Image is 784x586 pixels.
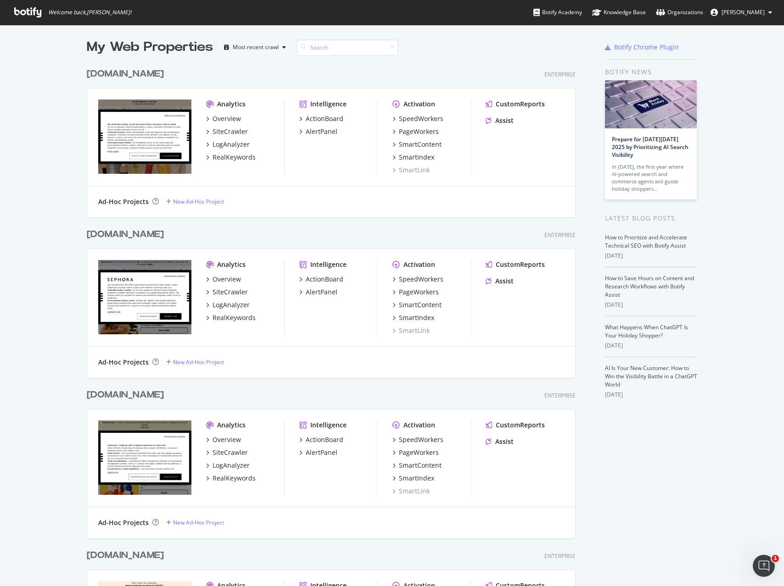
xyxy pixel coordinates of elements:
a: SpeedWorkers [392,435,443,444]
a: SiteCrawler [206,448,248,457]
div: Knowledge Base [592,8,646,17]
div: CustomReports [496,420,545,430]
div: Ad-Hoc Projects [98,518,149,527]
a: RealKeywords [206,313,256,322]
img: wwww.sephora.cz [98,260,191,334]
div: CustomReports [496,260,545,269]
span: 1 [772,555,779,562]
a: What Happens When ChatGPT Is Your Holiday Shopper? [605,323,688,339]
div: Enterprise [544,552,576,560]
div: Activation [403,420,435,430]
div: SmartContent [399,461,442,470]
div: Organizations [656,8,703,17]
div: New Ad-Hoc Project [173,358,224,366]
a: [DOMAIN_NAME] [87,549,168,562]
a: AlertPanel [299,287,337,297]
div: Latest Blog Posts [605,213,697,223]
div: SmartLink [392,166,430,175]
div: Botify news [605,67,697,77]
div: Botify Academy [533,8,582,17]
a: AlertPanel [299,448,337,457]
input: Search [297,39,398,55]
div: SiteCrawler [213,287,248,297]
div: PageWorkers [399,287,439,297]
a: SmartContent [392,300,442,310]
div: ActionBoard [306,114,343,123]
div: ActionBoard [306,435,343,444]
a: New Ad-Hoc Project [166,358,224,366]
a: AlertPanel [299,127,337,136]
div: In [DATE], the first year where AI-powered search and commerce agents will guide holiday shoppers… [612,163,690,193]
a: PageWorkers [392,127,439,136]
div: Activation [403,260,435,269]
div: [DOMAIN_NAME] [87,67,164,81]
div: SiteCrawler [213,448,248,457]
a: CustomReports [486,420,545,430]
div: Overview [213,114,241,123]
div: AlertPanel [306,287,337,297]
div: RealKeywords [213,153,256,162]
div: [DOMAIN_NAME] [87,388,164,402]
div: Most recent crawl [233,44,279,50]
a: Assist [486,276,514,286]
a: Assist [486,116,514,125]
div: Analytics [217,100,246,109]
div: RealKeywords [213,474,256,483]
div: RealKeywords [213,313,256,322]
div: ActionBoard [306,275,343,284]
a: New Ad-Hoc Project [166,198,224,205]
span: Welcome back, [PERSON_NAME] ! [48,9,131,16]
a: PageWorkers [392,448,439,457]
div: [DATE] [605,391,697,399]
div: AlertPanel [306,448,337,457]
a: SmartIndex [392,474,434,483]
a: RealKeywords [206,474,256,483]
div: [DATE] [605,342,697,350]
div: SmartIndex [399,153,434,162]
iframe: Intercom live chat [753,555,775,577]
div: Ad-Hoc Projects [98,197,149,206]
div: Assist [495,437,514,446]
div: Botify Chrome Plugin [614,43,679,52]
div: Intelligence [310,100,347,109]
a: SpeedWorkers [392,275,443,284]
a: Botify Chrome Plugin [605,43,679,52]
img: www.sephora.de [98,100,191,174]
a: SmartContent [392,461,442,470]
div: SmartIndex [399,313,434,322]
span: Cedric Cherchi [722,8,765,16]
div: Assist [495,276,514,286]
div: Enterprise [544,71,576,78]
div: [DATE] [605,301,697,309]
div: New Ad-Hoc Project [173,519,224,526]
a: [DOMAIN_NAME] [87,67,168,81]
a: SmartContent [392,140,442,149]
div: Analytics [217,260,246,269]
div: SmartContent [399,300,442,310]
button: Most recent crawl [220,40,290,55]
a: Overview [206,435,241,444]
a: ActionBoard [299,435,343,444]
a: SmartLink [392,486,430,496]
a: Assist [486,437,514,446]
div: LogAnalyzer [213,140,250,149]
div: Analytics [217,420,246,430]
div: Enterprise [544,231,576,239]
div: LogAnalyzer [213,300,250,310]
div: Assist [495,116,514,125]
a: How to Prioritize and Accelerate Technical SEO with Botify Assist [605,233,687,249]
a: CustomReports [486,260,545,269]
div: SpeedWorkers [399,275,443,284]
a: New Ad-Hoc Project [166,519,224,526]
a: LogAnalyzer [206,461,250,470]
div: SiteCrawler [213,127,248,136]
a: LogAnalyzer [206,140,250,149]
img: Prepare for Black Friday 2025 by Prioritizing AI Search Visibility [605,80,697,128]
div: New Ad-Hoc Project [173,198,224,205]
a: [DOMAIN_NAME] [87,228,168,241]
a: SmartLink [392,326,430,335]
div: SpeedWorkers [399,435,443,444]
a: CustomReports [486,100,545,109]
